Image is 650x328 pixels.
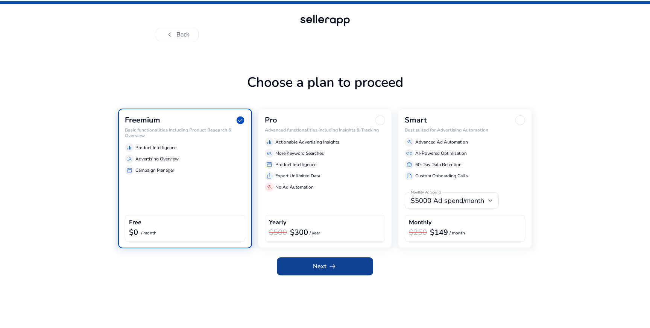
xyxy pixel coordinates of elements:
[415,150,467,157] p: AI-Powered Optimization
[406,162,412,168] span: database
[405,116,427,125] h3: Smart
[406,139,412,145] span: gavel
[415,139,468,145] p: Advanced Ad Automation
[129,219,141,226] h4: Free
[135,156,179,162] p: Advertising Overview
[126,156,132,162] span: manage_search
[165,30,174,39] span: chevron_left
[125,127,245,138] h6: Basic functionalities including Product Research & Overview
[411,190,440,195] mat-label: Monthly Ad Spend
[275,172,320,179] p: Export Unlimited Data
[126,167,132,173] span: storefront
[266,162,272,168] span: storefront
[265,127,385,133] h6: Advanced functionalities including Insights & Tracking
[275,161,316,168] p: Product Intelligence
[265,116,277,125] h3: Pro
[450,231,465,236] p: / month
[235,115,245,125] span: check_circle
[290,227,308,237] b: $300
[275,150,324,157] p: More Keyword Searches
[129,227,138,237] b: $0
[409,228,427,237] h3: $250
[275,139,339,145] p: Actionable Advertising Insights
[266,184,272,190] span: gavel
[411,196,484,205] span: $5000 Ad spend/month
[275,184,314,190] p: No Ad Automation
[266,173,272,179] span: ios_share
[313,262,337,271] span: Next
[135,167,174,174] p: Campaign Manager
[415,172,468,179] p: Custom Onboarding Calls
[310,231,320,236] p: / year
[269,219,286,226] h4: Yearly
[156,28,199,41] button: chevron_leftBack
[406,173,412,179] span: summarize
[266,139,272,145] span: equalizer
[118,74,532,109] h1: Choose a plan to proceed
[269,228,287,237] h3: $500
[409,219,431,226] h4: Monthly
[266,150,272,156] span: manage_search
[430,227,448,237] b: $149
[277,257,373,275] button: Nextarrow_right_alt
[126,145,132,151] span: equalizer
[125,116,160,125] h3: Freemium
[405,127,525,133] h6: Best suited for Advertising Automation
[415,161,462,168] p: 60-Day Data Retention
[406,150,412,156] span: all_inclusive
[141,231,156,236] p: / month
[135,144,176,151] p: Product Intelligence
[328,262,337,271] span: arrow_right_alt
